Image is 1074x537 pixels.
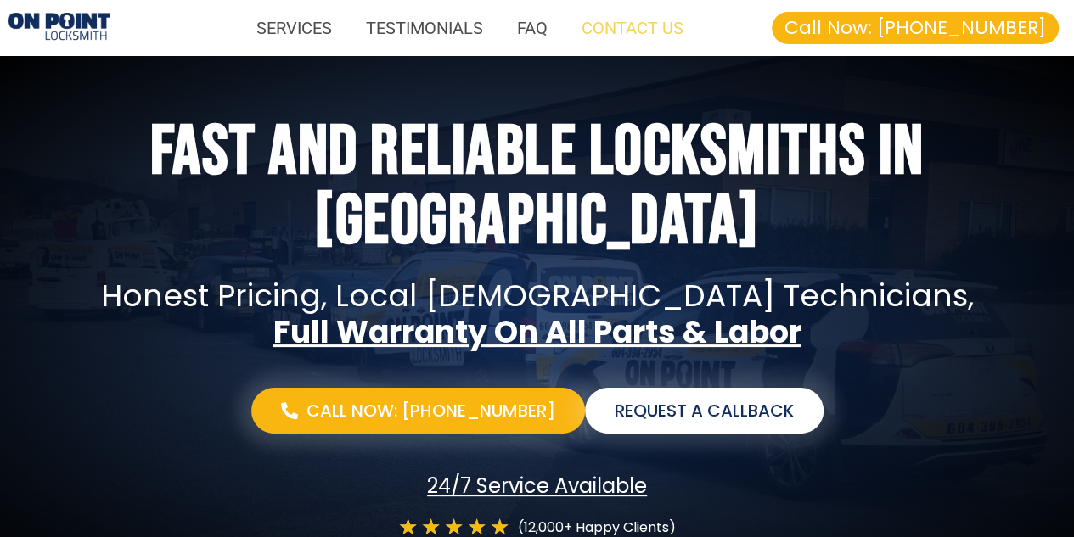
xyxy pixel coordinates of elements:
[500,8,565,48] a: FAQ
[8,13,110,44] img: Locksmiths Locations 1
[273,310,801,354] strong: Full Warranty On All Parts & Labor
[306,400,555,421] span: Call Now: [PHONE_NUMBER]
[784,19,1046,37] span: Call Now: [PHONE_NUMBER]
[349,8,500,48] a: TESTIMONIALS
[772,12,1059,44] a: Call Now: [PHONE_NUMBER]
[127,8,700,48] nav: Menu
[251,388,585,434] a: Call Now: [PHONE_NUMBER]
[585,388,824,434] a: Request a Callback
[113,118,962,257] h1: Fast and Reliable Locksmiths In [GEOGRAPHIC_DATA]
[30,277,1043,314] p: Honest pricing, local [DEMOGRAPHIC_DATA] technicians,
[565,8,700,48] a: CONTACT US
[239,8,349,48] a: SERVICES
[615,400,794,421] span: Request a Callback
